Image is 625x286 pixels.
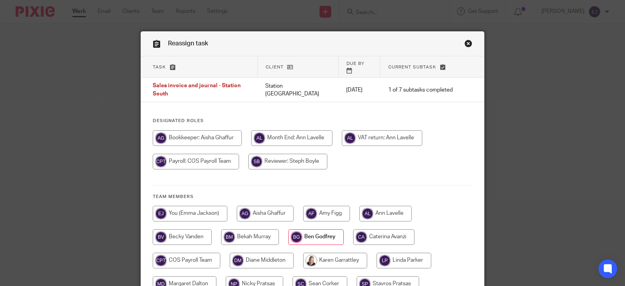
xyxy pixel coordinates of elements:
span: Sales invoice and journal - Station South [153,83,241,97]
td: 1 of 7 subtasks completed [380,78,461,102]
h4: Team members [153,194,472,200]
span: Reassign task [168,40,208,47]
span: Task [153,65,166,69]
p: Station [GEOGRAPHIC_DATA] [265,82,330,98]
p: [DATE] [346,86,373,94]
h4: Designated Roles [153,118,472,124]
span: Due by [346,61,364,66]
span: Client [266,65,284,69]
a: Close this dialog window [464,40,472,50]
span: Current subtask [388,65,436,69]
